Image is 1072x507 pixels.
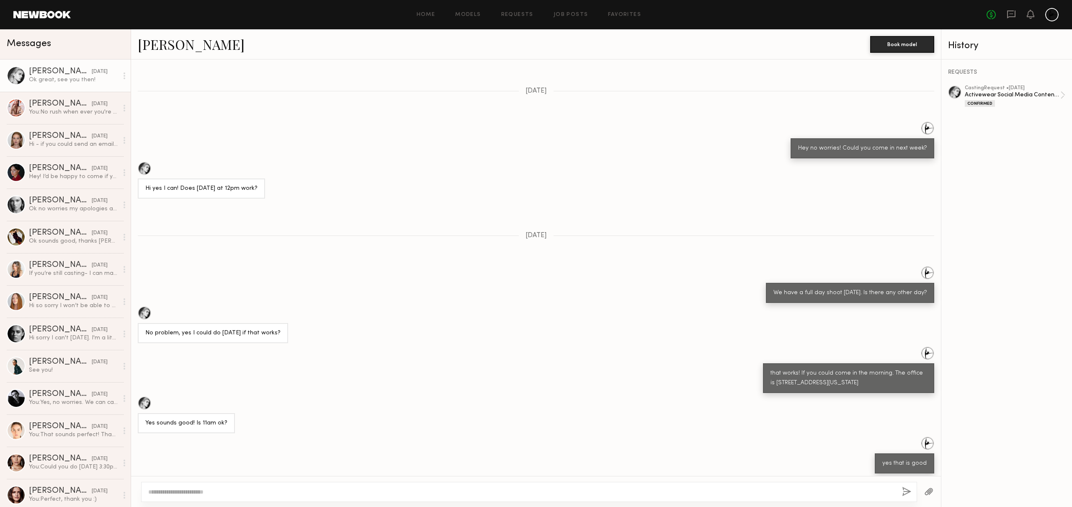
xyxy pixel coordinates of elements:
a: [PERSON_NAME] [138,35,245,53]
div: Hi yes I can! Does [DATE] at 12pm work? [145,184,258,194]
div: [DATE] [92,455,108,463]
div: [PERSON_NAME] [29,487,92,495]
a: Home [417,12,435,18]
div: [PERSON_NAME] [29,67,92,76]
div: [PERSON_NAME] [29,390,92,398]
div: You: Could you do [DATE] 3:30pm? [29,463,118,471]
div: [DATE] [92,197,108,205]
div: [DATE] [92,68,108,76]
div: [PERSON_NAME] [29,455,92,463]
div: [PERSON_NAME] [29,358,92,366]
div: Hi so sorry I won’t be able to make it [DATE]. I had something come up. [29,302,118,310]
span: [DATE] [526,232,547,239]
div: You: That sounds perfect! Thank you :) [29,431,118,439]
div: [DATE] [92,358,108,366]
div: [PERSON_NAME] [29,293,92,302]
div: [DATE] [92,165,108,173]
div: Hey! I’d be happy to come if you contact my agent [PERSON_NAME][EMAIL_ADDRESS][DOMAIN_NAME] [29,173,118,181]
div: [DATE] [92,487,108,495]
div: [PERSON_NAME] [29,261,92,269]
div: Ok sounds good, thanks [PERSON_NAME]!! [29,237,118,245]
div: REQUESTS [948,70,1065,75]
button: Book model [870,36,934,53]
div: [PERSON_NAME] [29,229,92,237]
div: Ok no worries my apologies again! Work took longer than expected… Let’s stay in touch and thank y... [29,205,118,213]
a: Models [455,12,481,18]
a: Job Posts [554,12,588,18]
div: [DATE] [92,423,108,431]
div: yes that is good [882,459,927,468]
div: [DATE] [92,132,108,140]
div: Confirmed [965,100,995,107]
div: [DATE] [92,294,108,302]
a: Requests [501,12,533,18]
div: Yes sounds good! Is 11am ok? [145,419,227,428]
div: [PERSON_NAME] [29,100,92,108]
div: [DATE] [92,391,108,398]
a: castingRequest •[DATE]Activewear Social Media Content ShootConfirmed [965,85,1065,107]
span: [DATE] [526,88,547,95]
span: Messages [7,39,51,49]
div: You: Perfect, thank you :) [29,495,118,503]
div: You: No rush when ever you're available I wiud like to have you come in person if possible [29,108,118,116]
div: [DATE] [92,326,108,334]
div: [PERSON_NAME] [29,164,92,173]
div: See you! [29,366,118,374]
div: casting Request • [DATE] [965,85,1060,91]
div: [DATE] [92,229,108,237]
a: Favorites [608,12,641,18]
div: Hi sorry I can't [DATE]. I'm a little under the weather [DATE] [29,334,118,342]
div: [PERSON_NAME] [29,326,92,334]
div: [DATE] [92,261,108,269]
div: [PERSON_NAME] [29,422,92,431]
div: that works! If you could come in the morning. The office is [STREET_ADDRESS][US_STATE] [770,369,927,388]
div: Hi - if you could send an email to [PERSON_NAME][EMAIL_ADDRESS][DOMAIN_NAME] she can set up a tim... [29,140,118,148]
div: You: Yes, no worries. We can call you on the next casting. Thank you for the message. [29,398,118,406]
div: History [948,41,1065,51]
div: Ok great, see you then! [29,76,118,84]
div: We have a full day shoot [DATE]. Is there any other day? [773,288,927,298]
div: [PERSON_NAME] [29,197,92,205]
div: Activewear Social Media Content Shoot [965,91,1060,99]
div: [DATE] [92,100,108,108]
a: Book model [870,40,934,47]
div: Hey no worries! Could you come in next week? [798,144,927,153]
div: [PERSON_NAME] [29,132,92,140]
div: No problem, yes I could do [DATE] if that works? [145,329,281,338]
div: If you’re still casting- I can make time to come [DATE]? [29,269,118,277]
